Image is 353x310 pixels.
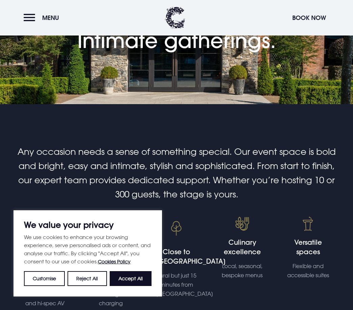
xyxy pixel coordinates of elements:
[289,10,329,25] button: Book Now
[67,271,107,286] button: Reject All
[156,271,197,299] p: Rural but just 15 minutes from [GEOGRAPHIC_DATA]
[13,210,162,296] div: We value your privacy
[302,217,314,231] img: versatile event venue Bangor, Northern Ireland
[24,233,152,266] p: We use cookies to enhance your browsing experience, serve personalised ads or content, and analys...
[221,238,263,257] h4: Culinary excellence
[18,146,336,199] span: Any occasion needs a sense of something special. Our event space is bold and bright, easy and int...
[165,7,185,29] img: Clandeboye Lodge
[156,247,197,266] h4: Close to [GEOGRAPHIC_DATA]
[24,10,62,25] button: Menu
[24,221,152,229] p: We value your privacy
[221,262,263,280] p: Local, seasonal, bespoke menus
[110,271,152,286] button: Accept All
[287,262,329,280] p: Flexible and accessible suites
[98,259,131,264] a: Cookies Policy
[287,238,329,257] h4: Versatile spaces
[236,217,249,231] img: bespoke food menu event venue Bangor, Northern Ireland
[24,271,65,286] button: Customise
[42,14,59,22] span: Menu
[165,217,188,240] img: Event venue Bangor, Northern Ireland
